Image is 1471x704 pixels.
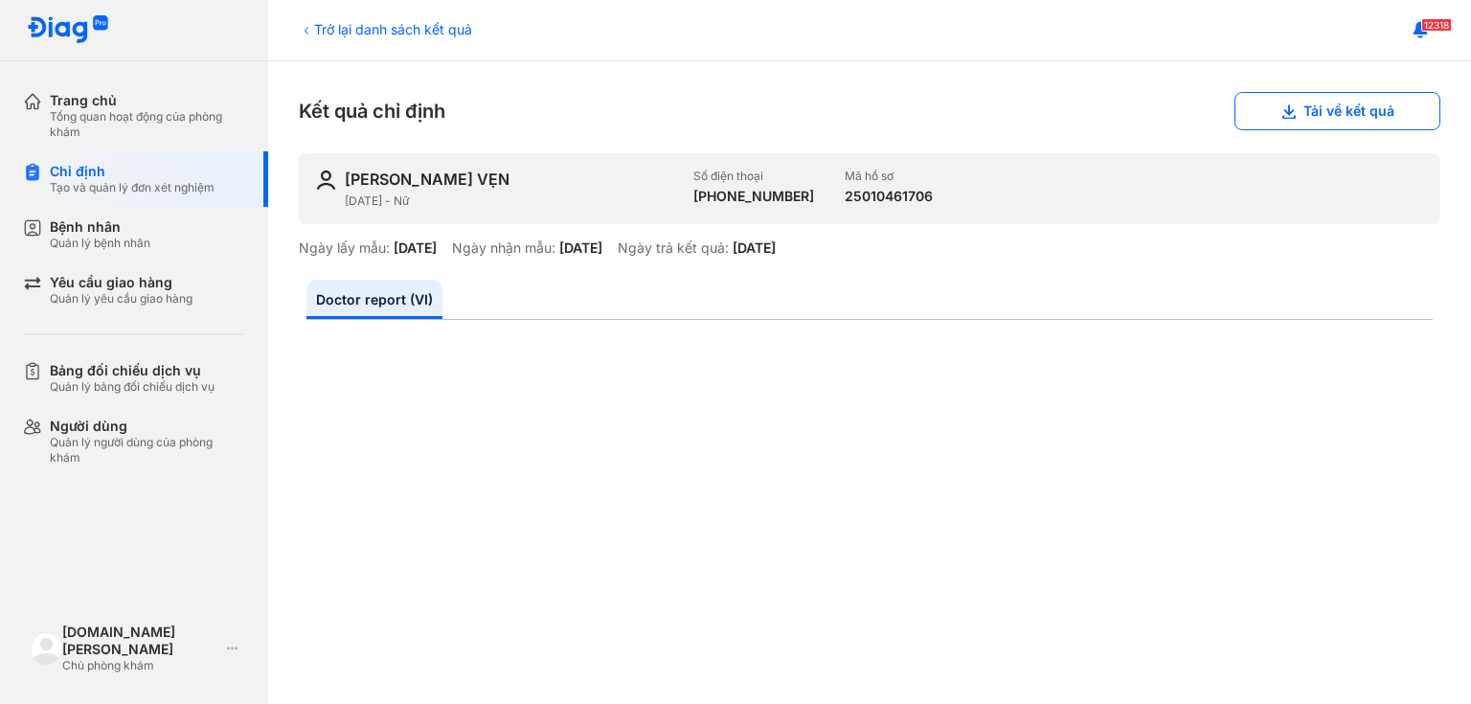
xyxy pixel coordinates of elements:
div: Quản lý bệnh nhân [50,236,150,251]
div: Quản lý bảng đối chiếu dịch vụ [50,379,215,395]
div: Yêu cầu giao hàng [50,274,192,291]
img: logo [27,15,109,45]
button: Tải về kết quả [1234,92,1440,130]
div: Quản lý người dùng của phòng khám [50,435,245,466]
div: Ngày trả kết quả: [618,239,729,257]
div: Người dùng [50,418,245,435]
div: [DATE] [394,239,437,257]
div: [DATE] - Nữ [345,193,678,209]
div: Ngày nhận mẫu: [452,239,555,257]
div: Bệnh nhân [50,218,150,236]
div: Kết quả chỉ định [299,92,1440,130]
span: 12318 [1421,18,1452,32]
div: Chỉ định [50,163,215,180]
div: Tạo và quản lý đơn xét nghiệm [50,180,215,195]
div: Quản lý yêu cầu giao hàng [50,291,192,307]
div: Trang chủ [50,92,245,109]
div: Tổng quan hoạt động của phòng khám [50,109,245,140]
div: Trở lại danh sách kết quả [299,19,472,39]
div: [DATE] [559,239,602,257]
div: [PHONE_NUMBER] [693,188,814,205]
div: Bảng đối chiếu dịch vụ [50,362,215,379]
div: 25010461706 [845,188,933,205]
img: user-icon [314,169,337,192]
div: Chủ phòng khám [62,658,219,673]
div: Số điện thoại [693,169,814,184]
div: Mã hồ sơ [845,169,933,184]
a: Doctor report (VI) [306,280,442,319]
div: Ngày lấy mẫu: [299,239,390,257]
div: [PERSON_NAME] VẸN [345,169,509,190]
div: [DOMAIN_NAME] [PERSON_NAME] [62,624,219,658]
img: logo [31,632,62,664]
div: [DATE] [733,239,776,257]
